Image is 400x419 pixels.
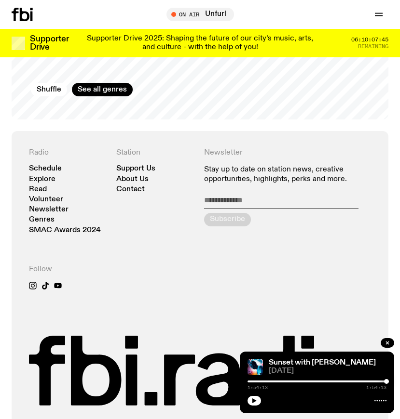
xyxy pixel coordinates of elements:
[116,148,196,157] h4: Station
[166,8,234,21] button: On AirUnfurl
[358,44,388,49] span: Remaining
[269,359,376,367] a: Sunset with [PERSON_NAME]
[72,83,133,96] a: See all genres
[204,213,251,226] button: Subscribe
[351,37,388,42] span: 06:10:07:45
[31,83,67,96] button: Shuffle
[30,35,69,52] h3: Supporter Drive
[116,165,155,172] a: Support Us
[204,165,372,183] p: Stay up to date on station news, creative opportunities, highlights, perks and more.
[366,385,386,390] span: 1:54:13
[29,165,62,172] a: Schedule
[29,227,101,234] a: SMAC Awards 2024
[29,196,63,203] a: Volunteer
[116,176,149,183] a: About Us
[248,385,268,390] span: 1:54:13
[29,206,69,213] a: Newsletter
[29,148,109,157] h4: Radio
[29,216,55,223] a: Genres
[248,359,263,375] img: Simon Caldwell stands side on, looking downwards. He has headphones on. Behind him is a brightly ...
[29,186,47,193] a: Read
[204,148,372,157] h4: Newsletter
[29,265,109,274] h4: Follow
[116,186,145,193] a: Contact
[269,367,386,375] span: [DATE]
[29,176,55,183] a: Explore
[81,35,319,52] p: Supporter Drive 2025: Shaping the future of our city’s music, arts, and culture - with the help o...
